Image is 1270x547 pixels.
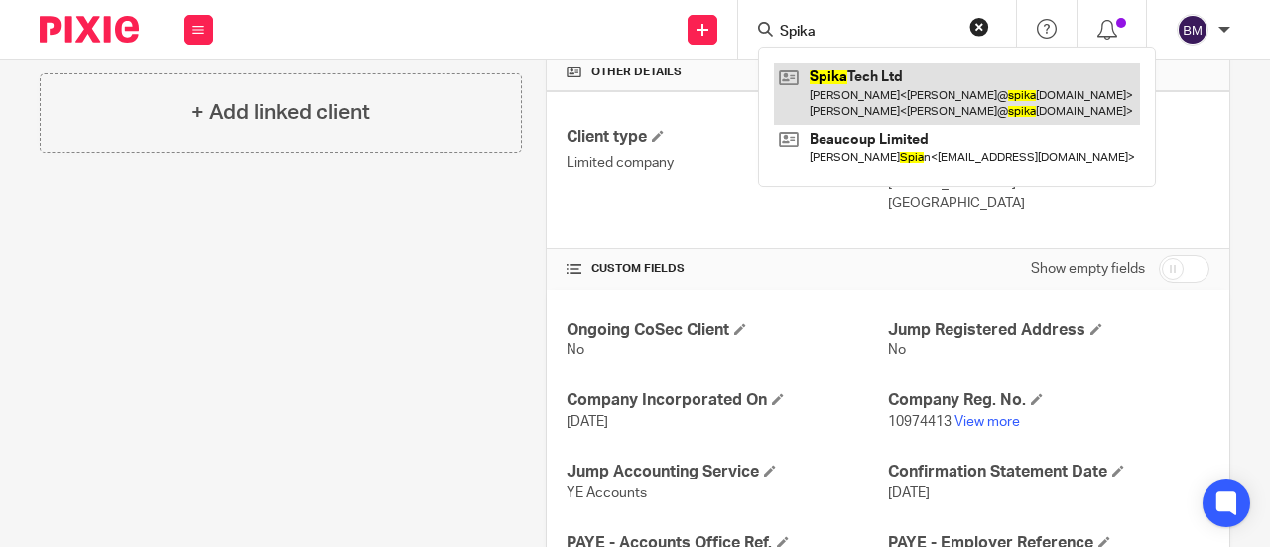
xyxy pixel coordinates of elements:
button: Clear [969,17,989,37]
h4: Ongoing CoSec Client [567,320,888,341]
a: View more [954,415,1020,429]
h4: Company Reg. No. [888,390,1209,411]
p: [GEOGRAPHIC_DATA] [888,194,1209,213]
span: YE Accounts [567,486,647,500]
label: Show empty fields [1031,259,1145,279]
span: No [567,343,584,357]
input: Search [778,24,956,42]
h4: Client type [567,127,888,148]
span: No [888,343,906,357]
img: svg%3E [1177,14,1208,46]
span: [DATE] [888,486,930,500]
h4: Confirmation Statement Date [888,462,1209,482]
span: Other details [591,65,682,80]
h4: CUSTOM FIELDS [567,261,888,277]
h4: Company Incorporated On [567,390,888,411]
p: Limited company [567,153,888,173]
h4: + Add linked client [191,97,370,128]
img: Pixie [40,16,139,43]
span: 10974413 [888,415,952,429]
h4: Jump Accounting Service [567,462,888,482]
span: [DATE] [567,415,608,429]
h4: Jump Registered Address [888,320,1209,341]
